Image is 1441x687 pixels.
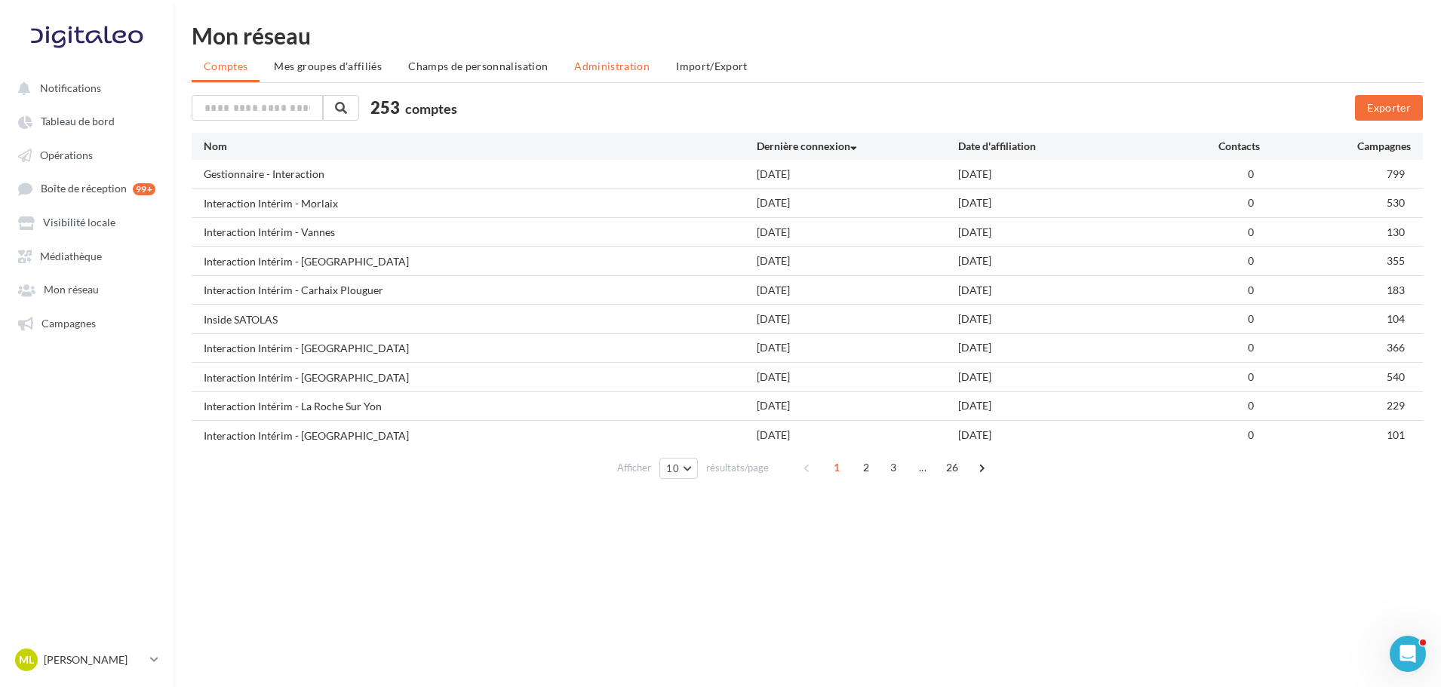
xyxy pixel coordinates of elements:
[1387,196,1405,209] span: 530
[1387,428,1405,441] span: 101
[1248,284,1254,296] span: 0
[204,312,278,327] div: Inside SATOLAS
[1248,428,1254,441] span: 0
[192,24,1423,47] div: Mon réseau
[43,216,115,229] span: Visibilité locale
[1248,225,1254,238] span: 0
[40,81,101,94] span: Notifications
[1248,254,1254,267] span: 0
[825,455,849,480] span: 1
[757,428,958,443] div: [DATE]
[204,139,757,154] div: Nom
[1248,167,1254,180] span: 0
[9,309,164,336] a: Campagnes
[405,100,457,117] span: comptes
[757,398,958,413] div: [DATE]
[1387,399,1405,412] span: 229
[204,254,409,269] div: Interaction Intérim - [GEOGRAPHIC_DATA]
[1390,636,1426,672] iframe: Intercom live chat
[958,225,1160,240] div: [DATE]
[1248,370,1254,383] span: 0
[1387,167,1405,180] span: 799
[666,462,679,474] span: 10
[9,107,164,134] a: Tableau de bord
[757,139,958,154] div: Dernière connexion
[958,370,1160,385] div: [DATE]
[204,341,409,356] div: Interaction Intérim - [GEOGRAPHIC_DATA]
[44,652,144,667] p: [PERSON_NAME]
[133,183,155,195] div: 99+
[757,225,958,240] div: [DATE]
[9,74,158,101] button: Notifications
[1387,341,1405,354] span: 366
[204,167,324,182] div: Gestionnaire - Interaction
[958,139,1160,154] div: Date d'affiliation
[204,196,338,211] div: Interaction Intérim - Morlaix
[204,399,382,414] div: Interaction Intérim - La Roche Sur Yon
[881,455,905,480] span: 3
[958,253,1160,268] div: [DATE]
[204,428,409,443] div: Interaction Intérim - [GEOGRAPHIC_DATA]
[370,96,400,119] span: 253
[9,174,164,202] a: Boîte de réception 99+
[1260,139,1411,154] div: Campagnes
[958,311,1160,327] div: [DATE]
[958,398,1160,413] div: [DATE]
[12,646,161,674] a: ML [PERSON_NAME]
[41,182,127,195] span: Boîte de réception
[44,284,99,296] span: Mon réseau
[854,455,878,480] span: 2
[1387,225,1405,238] span: 130
[40,250,102,262] span: Médiathèque
[408,60,548,72] span: Champs de personnalisation
[911,455,935,480] span: ...
[1248,196,1254,209] span: 0
[40,149,93,161] span: Opérations
[757,167,958,182] div: [DATE]
[19,652,34,667] span: ML
[1387,254,1405,267] span: 355
[1248,399,1254,412] span: 0
[1387,284,1405,296] span: 183
[757,283,958,298] div: [DATE]
[1355,95,1423,121] button: Exporter
[204,283,383,298] div: Interaction Intérim - Carhaix Plouguer
[958,195,1160,210] div: [DATE]
[958,428,1160,443] div: [DATE]
[757,370,958,385] div: [DATE]
[757,253,958,268] div: [DATE]
[204,370,409,385] div: Interaction Intérim - [GEOGRAPHIC_DATA]
[676,60,748,72] span: Import/Export
[41,317,96,330] span: Campagnes
[574,60,650,72] span: Administration
[757,195,958,210] div: [DATE]
[757,311,958,327] div: [DATE]
[706,461,769,475] span: résultats/page
[1160,139,1260,154] div: Contacts
[9,242,164,269] a: Médiathèque
[9,141,164,168] a: Opérations
[958,167,1160,182] div: [DATE]
[204,225,335,240] div: Interaction Intérim - Vannes
[940,455,965,480] span: 26
[1248,341,1254,354] span: 0
[1387,312,1405,325] span: 104
[617,461,651,475] span: Afficher
[958,340,1160,355] div: [DATE]
[958,283,1160,298] div: [DATE]
[9,208,164,235] a: Visibilité locale
[9,275,164,302] a: Mon réseau
[757,340,958,355] div: [DATE]
[659,458,698,479] button: 10
[1387,370,1405,383] span: 540
[41,115,115,128] span: Tableau de bord
[1248,312,1254,325] span: 0
[274,60,382,72] span: Mes groupes d'affiliés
